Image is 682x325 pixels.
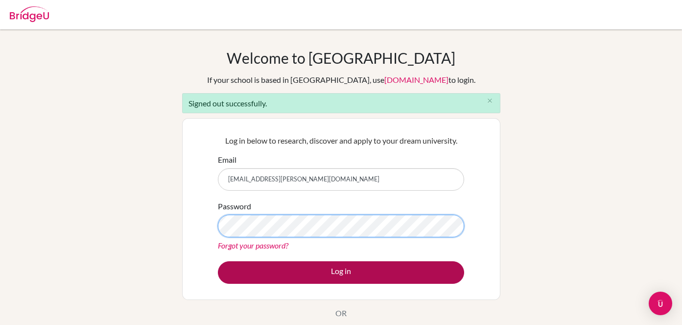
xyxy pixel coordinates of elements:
p: Log in below to research, discover and apply to your dream university. [218,135,464,147]
div: If your school is based in [GEOGRAPHIC_DATA], use to login. [207,74,475,86]
a: [DOMAIN_NAME] [384,75,448,84]
a: Forgot your password? [218,241,288,250]
label: Email [218,154,236,166]
img: Bridge-U [10,6,49,22]
p: OR [335,307,347,319]
button: Log in [218,261,464,284]
div: Open Intercom Messenger [649,292,672,315]
button: Close [480,94,500,108]
h1: Welcome to [GEOGRAPHIC_DATA] [227,49,455,67]
label: Password [218,200,251,212]
div: Signed out successfully. [182,93,500,113]
i: close [486,97,494,104]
